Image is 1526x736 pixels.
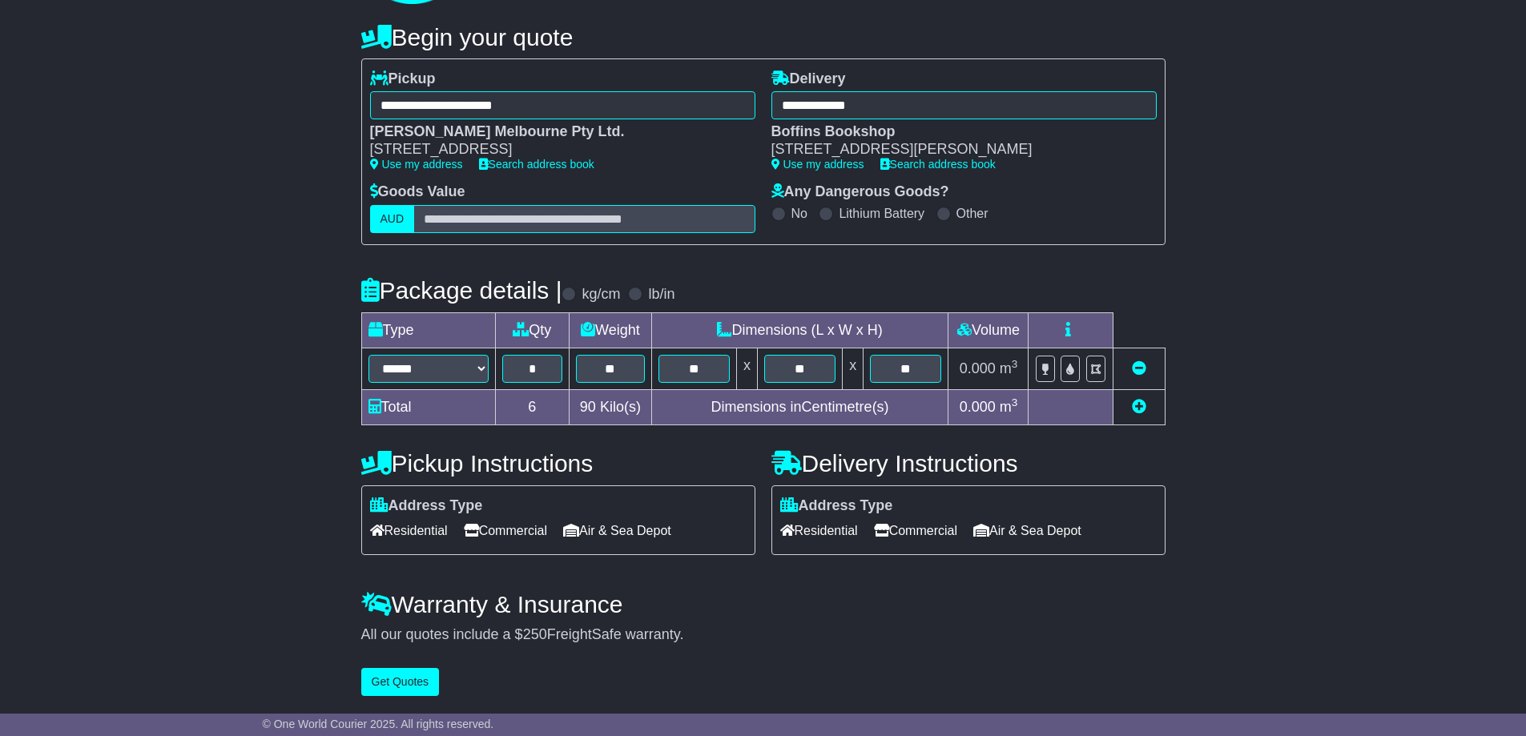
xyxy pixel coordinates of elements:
span: 0.000 [960,399,996,415]
span: © One World Courier 2025. All rights reserved. [263,718,494,730]
a: Use my address [771,158,864,171]
a: Search address book [880,158,996,171]
td: Type [361,312,495,348]
label: Lithium Battery [839,206,924,221]
td: x [736,348,757,389]
div: [STREET_ADDRESS][PERSON_NAME] [771,141,1141,159]
label: Delivery [771,70,846,88]
td: Kilo(s) [570,389,652,424]
span: m [1000,360,1018,376]
span: 250 [523,626,547,642]
label: AUD [370,205,415,233]
span: m [1000,399,1018,415]
td: 6 [495,389,570,424]
sup: 3 [1012,396,1018,408]
td: x [843,348,864,389]
label: Other [956,206,988,221]
label: lb/in [648,286,674,304]
h4: Begin your quote [361,24,1166,50]
label: kg/cm [582,286,620,304]
h4: Pickup Instructions [361,450,755,477]
h4: Package details | [361,277,562,304]
a: Search address book [479,158,594,171]
h4: Warranty & Insurance [361,591,1166,617]
label: Goods Value [370,183,465,201]
span: 90 [580,399,596,415]
span: Residential [370,518,448,543]
button: Get Quotes [361,668,440,696]
div: All our quotes include a $ FreightSafe warranty. [361,626,1166,644]
sup: 3 [1012,358,1018,370]
div: [PERSON_NAME] Melbourne Pty Ltd. [370,123,739,141]
span: Commercial [464,518,547,543]
td: Volume [948,312,1029,348]
div: [STREET_ADDRESS] [370,141,739,159]
label: Address Type [370,497,483,515]
div: Boffins Bookshop [771,123,1141,141]
span: Residential [780,518,858,543]
td: Weight [570,312,652,348]
td: Total [361,389,495,424]
span: 0.000 [960,360,996,376]
label: Pickup [370,70,436,88]
label: Address Type [780,497,893,515]
label: Any Dangerous Goods? [771,183,949,201]
a: Remove this item [1132,360,1146,376]
td: Dimensions in Centimetre(s) [651,389,948,424]
a: Use my address [370,158,463,171]
label: No [791,206,807,221]
td: Qty [495,312,570,348]
h4: Delivery Instructions [771,450,1166,477]
span: Air & Sea Depot [973,518,1081,543]
a: Add new item [1132,399,1146,415]
span: Commercial [874,518,957,543]
td: Dimensions (L x W x H) [651,312,948,348]
span: Air & Sea Depot [563,518,671,543]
